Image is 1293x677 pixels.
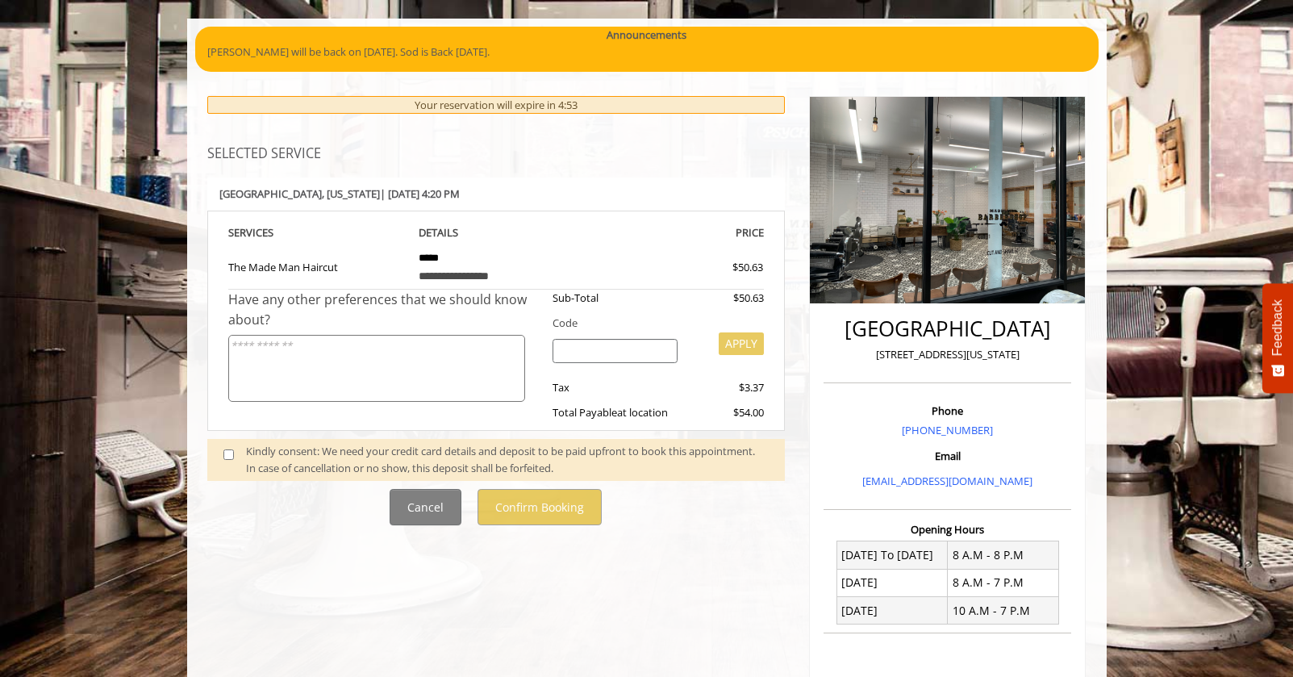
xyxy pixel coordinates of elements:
[948,597,1059,625] td: 10 A.M - 7 P.M
[674,259,763,276] div: $50.63
[948,541,1059,569] td: 8 A.M - 8 P.M
[219,186,460,201] b: [GEOGRAPHIC_DATA] | [DATE] 4:20 PM
[607,27,686,44] b: Announcements
[690,290,764,307] div: $50.63
[207,44,1087,61] p: [PERSON_NAME] will be back on [DATE]. Sod is Back [DATE].
[207,96,786,115] div: Your reservation will expire in 4:53
[824,524,1071,535] h3: Opening Hours
[478,489,602,525] button: Confirm Booking
[268,225,273,240] span: S
[540,315,764,332] div: Code
[207,147,786,161] h3: SELECTED SERVICE
[540,379,690,396] div: Tax
[828,450,1067,462] h3: Email
[719,332,764,355] button: APPLY
[617,405,668,420] span: at location
[862,474,1032,488] a: [EMAIL_ADDRESS][DOMAIN_NAME]
[690,404,764,421] div: $54.00
[836,541,948,569] td: [DATE] To [DATE]
[1270,299,1285,356] span: Feedback
[246,443,769,477] div: Kindly consent: We need your credit card details and deposit to be paid upfront to book this appo...
[407,224,586,242] th: DETAILS
[836,569,948,596] td: [DATE]
[828,405,1067,416] h3: Phone
[586,224,765,242] th: PRICE
[540,404,690,421] div: Total Payable
[690,379,764,396] div: $3.37
[390,489,461,525] button: Cancel
[228,290,541,331] div: Have any other preferences that we should know about?
[836,597,948,625] td: [DATE]
[540,290,690,307] div: Sub-Total
[902,423,993,437] a: [PHONE_NUMBER]
[322,186,380,201] span: , [US_STATE]
[828,346,1067,363] p: [STREET_ADDRESS][US_STATE]
[228,224,407,242] th: SERVICE
[1262,283,1293,393] button: Feedback - Show survey
[828,317,1067,341] h2: [GEOGRAPHIC_DATA]
[948,569,1059,596] td: 8 A.M - 7 P.M
[228,242,407,290] td: The Made Man Haircut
